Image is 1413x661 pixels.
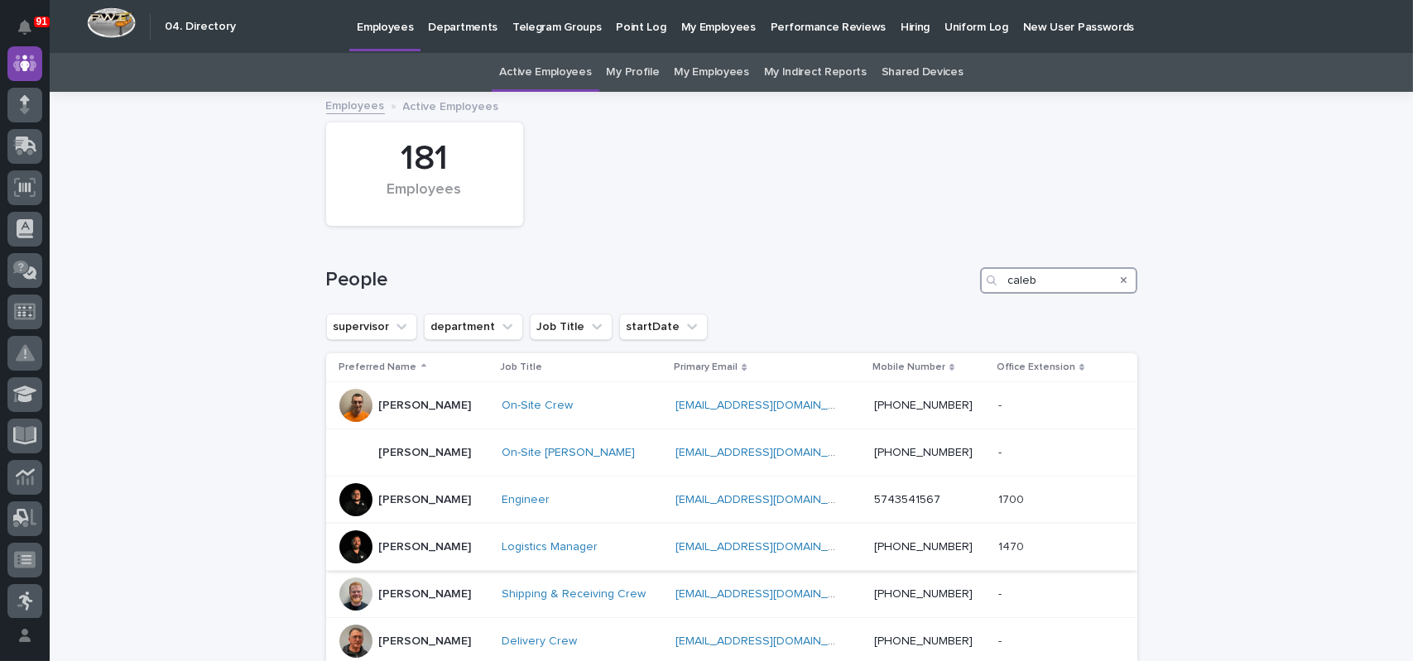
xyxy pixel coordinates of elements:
[502,635,577,649] a: Delivery Crew
[675,494,863,505] a: [EMAIL_ADDRESS][DOMAIN_NAME]
[998,537,1027,554] p: 1470
[499,53,591,92] a: Active Employees
[21,20,42,46] div: Notifications91
[326,524,1137,571] tr: [PERSON_NAME]Logistics Manager [EMAIL_ADDRESS][DOMAIN_NAME] [PHONE_NUMBER]14701470
[354,181,495,216] div: Employees
[36,16,47,27] p: 91
[326,477,1137,524] tr: [PERSON_NAME]Engineer [EMAIL_ADDRESS][DOMAIN_NAME] 574354156717001700
[326,382,1137,429] tr: [PERSON_NAME]On-Site Crew [EMAIL_ADDRESS][DOMAIN_NAME] [PHONE_NUMBER]--
[874,447,973,458] a: [PHONE_NUMBER]
[980,267,1137,294] input: Search
[403,96,499,114] p: Active Employees
[874,494,940,505] a: 5743541567
[607,53,660,92] a: My Profile
[354,138,495,180] div: 181
[998,490,1027,507] p: 1700
[326,95,385,114] a: Employees
[675,635,863,647] a: [EMAIL_ADDRESS][DOMAIN_NAME]
[379,540,472,554] p: [PERSON_NAME]
[530,314,613,340] button: Job Title
[326,268,973,292] h1: People
[998,584,1005,601] p: -
[379,399,472,413] p: [PERSON_NAME]
[998,395,1005,413] p: -
[675,541,863,553] a: [EMAIL_ADDRESS][DOMAIN_NAME]
[764,53,867,92] a: My Indirect Reports
[500,358,542,376] p: Job Title
[502,493,550,507] a: Engineer
[379,587,472,601] p: [PERSON_NAME]
[882,53,964,92] a: Shared Devices
[872,358,945,376] p: Mobile Number
[502,540,598,554] a: Logistics Manager
[165,20,236,34] h2: 04. Directory
[675,447,863,458] a: [EMAIL_ADDRESS][DOMAIN_NAME]
[874,400,973,411] a: [PHONE_NUMBER]
[619,314,708,340] button: startDate
[7,10,42,45] button: Notifications
[675,400,863,411] a: [EMAIL_ADDRESS][DOMAIN_NAME]
[379,446,472,460] p: [PERSON_NAME]
[326,429,1137,477] tr: [PERSON_NAME]On-Site [PERSON_NAME] [EMAIL_ADDRESS][DOMAIN_NAME] [PHONE_NUMBER]--
[502,587,646,601] a: Shipping & Receiving Crew
[675,588,863,600] a: [EMAIL_ADDRESS][DOMAIN_NAME]
[998,631,1005,649] p: -
[502,446,635,460] a: On-Site [PERSON_NAME]
[874,588,973,600] a: [PHONE_NUMBER]
[997,358,1075,376] p: Office Extension
[379,493,472,507] p: [PERSON_NAME]
[424,314,523,340] button: department
[379,635,472,649] p: [PERSON_NAME]
[674,53,748,92] a: My Employees
[874,541,973,553] a: [PHONE_NUMBER]
[674,358,738,376] p: Primary Email
[339,358,417,376] p: Preferred Name
[502,399,573,413] a: On-Site Crew
[87,7,136,38] img: Workspace Logo
[326,571,1137,618] tr: [PERSON_NAME]Shipping & Receiving Crew [EMAIL_ADDRESS][DOMAIN_NAME] [PHONE_NUMBER]--
[326,314,417,340] button: supervisor
[874,635,973,647] a: [PHONE_NUMBER]
[998,443,1005,460] p: -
